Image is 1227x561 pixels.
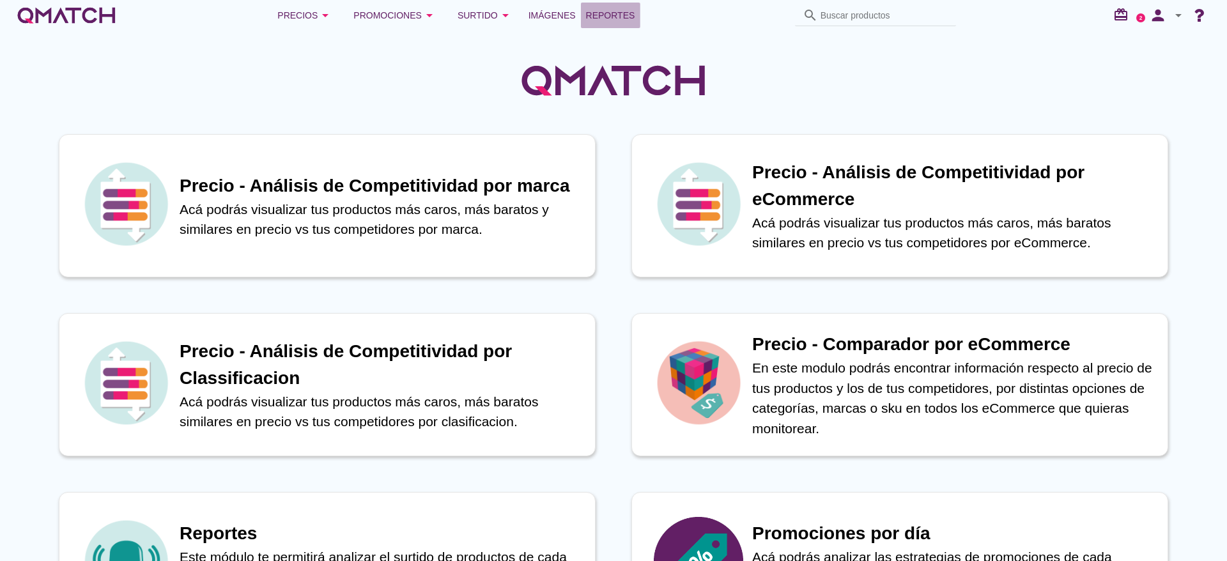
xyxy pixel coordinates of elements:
div: Surtido [458,8,513,23]
i: search [803,8,818,23]
img: icon [81,159,171,249]
h1: Precio - Análisis de Competitividad por marca [180,173,582,199]
a: white-qmatch-logo [15,3,118,28]
img: QMatchLogo [518,49,709,112]
span: Reportes [586,8,635,23]
button: Promociones [343,3,447,28]
h1: Reportes [180,520,582,547]
a: iconPrecio - Análisis de Competitividad por ClassificacionAcá podrás visualizar tus productos más... [41,313,613,456]
a: iconPrecio - Comparador por eCommerceEn este modulo podrás encontrar información respecto al prec... [613,313,1186,456]
a: 2 [1136,13,1145,22]
i: redeem [1113,7,1134,22]
a: iconPrecio - Análisis de Competitividad por eCommerceAcá podrás visualizar tus productos más caro... [613,134,1186,277]
i: arrow_drop_down [498,8,513,23]
div: Precios [277,8,333,23]
text: 2 [1139,15,1143,20]
h1: Precio - Análisis de Competitividad por Classificacion [180,338,582,392]
img: icon [654,159,743,249]
img: icon [654,338,743,427]
p: Acá podrás visualizar tus productos más caros, más baratos similares en precio vs tus competidore... [752,213,1155,253]
i: person [1145,6,1171,24]
p: Acá podrás visualizar tus productos más caros, más baratos similares en precio vs tus competidore... [180,392,582,432]
a: Imágenes [523,3,581,28]
button: Surtido [447,3,523,28]
input: Buscar productos [821,5,948,26]
a: Reportes [581,3,640,28]
i: arrow_drop_down [422,8,437,23]
a: iconPrecio - Análisis de Competitividad por marcaAcá podrás visualizar tus productos más caros, m... [41,134,613,277]
i: arrow_drop_down [1171,8,1186,23]
button: Precios [267,3,343,28]
div: Promociones [353,8,437,23]
h1: Promociones por día [752,520,1155,547]
img: icon [81,338,171,427]
h1: Precio - Análisis de Competitividad por eCommerce [752,159,1155,213]
p: En este modulo podrás encontrar información respecto al precio de tus productos y los de tus comp... [752,358,1155,438]
h1: Precio - Comparador por eCommerce [752,331,1155,358]
i: arrow_drop_down [318,8,333,23]
span: Imágenes [529,8,576,23]
p: Acá podrás visualizar tus productos más caros, más baratos y similares en precio vs tus competido... [180,199,582,240]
